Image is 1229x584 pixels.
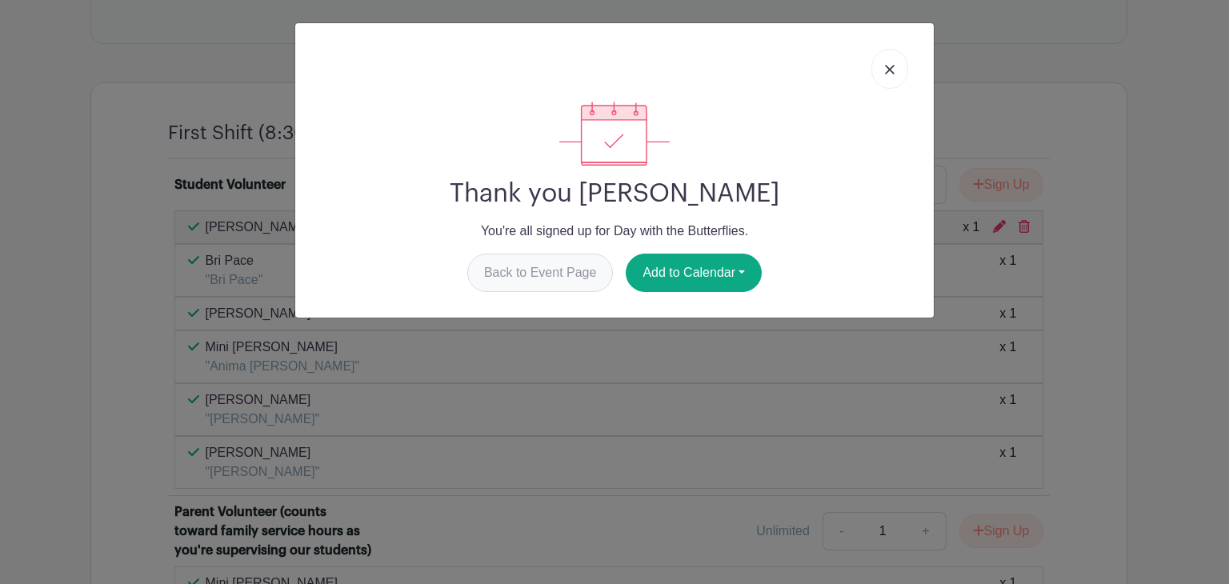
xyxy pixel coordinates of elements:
img: signup_complete-c468d5dda3e2740ee63a24cb0ba0d3ce5d8a4ecd24259e683200fb1569d990c8.svg [559,102,670,166]
a: Back to Event Page [467,254,614,292]
button: Add to Calendar [626,254,762,292]
h2: Thank you [PERSON_NAME] [308,178,921,209]
img: close_button-5f87c8562297e5c2d7936805f587ecaba9071eb48480494691a3f1689db116b3.svg [885,65,895,74]
p: You're all signed up for Day with the Butterflies. [308,222,921,241]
